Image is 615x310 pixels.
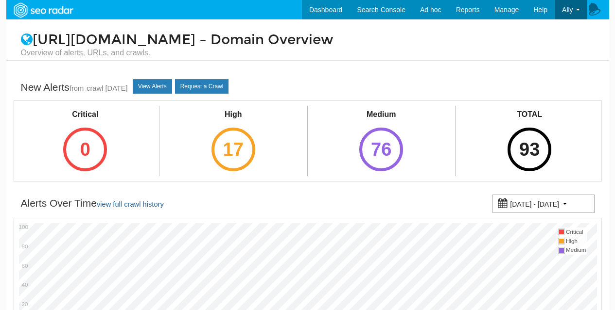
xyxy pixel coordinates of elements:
a: Request a Crawl [175,79,229,94]
div: Critical [54,109,116,120]
small: Overview of alerts, URLs, and crawls. [21,48,595,58]
div: Alerts Over Time [21,196,164,212]
iframe: Opens a widget where you can find more information [553,281,605,305]
div: TOTAL [499,109,560,120]
h1: [URL][DOMAIN_NAME] – Domain Overview [14,33,602,58]
span: Reports [456,6,480,14]
div: 17 [211,128,255,171]
div: Medium [351,109,412,120]
div: 0 [63,128,107,171]
span: Manage [494,6,519,14]
span: Help [533,6,547,14]
div: New Alerts [21,80,128,96]
div: High [203,109,264,120]
div: 93 [508,128,551,171]
span: Ad hoc [420,6,441,14]
small: from [70,84,84,92]
td: Medium [565,245,586,255]
span: Ally [562,6,573,14]
td: Critical [565,228,586,237]
a: crawl [DATE] [87,84,128,92]
td: High [565,237,586,246]
small: [DATE] - [DATE] [510,200,559,208]
span: Search Console [357,6,405,14]
img: SEORadar [10,1,77,19]
a: View Alerts [133,79,172,94]
div: 76 [359,128,403,171]
a: view full crawl history [97,200,164,208]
